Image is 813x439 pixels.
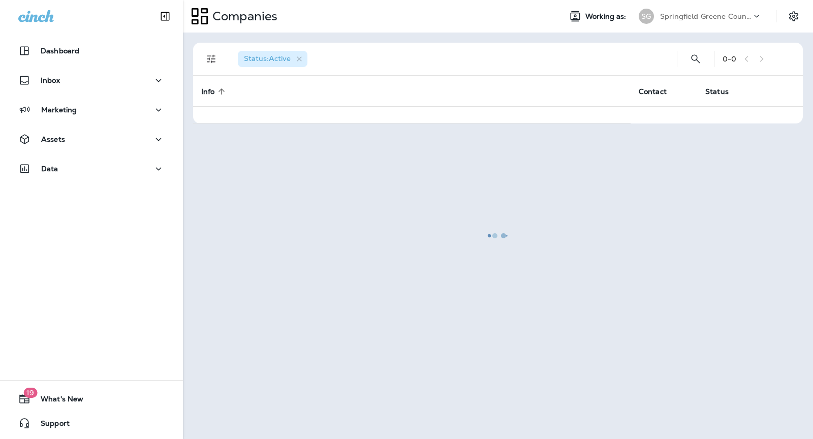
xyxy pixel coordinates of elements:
[208,9,277,24] p: Companies
[785,7,803,25] button: Settings
[10,100,173,120] button: Marketing
[10,413,173,433] button: Support
[41,47,79,55] p: Dashboard
[151,6,179,26] button: Collapse Sidebar
[585,12,629,21] span: Working as:
[30,419,70,431] span: Support
[10,70,173,90] button: Inbox
[41,135,65,143] p: Assets
[10,129,173,149] button: Assets
[41,76,60,84] p: Inbox
[30,395,83,407] span: What's New
[10,41,173,61] button: Dashboard
[23,388,37,398] span: 19
[10,389,173,409] button: 19What's New
[10,159,173,179] button: Data
[660,12,752,20] p: Springfield Greene County Parks and Golf
[639,9,654,24] div: SG
[41,106,77,114] p: Marketing
[41,165,58,173] p: Data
